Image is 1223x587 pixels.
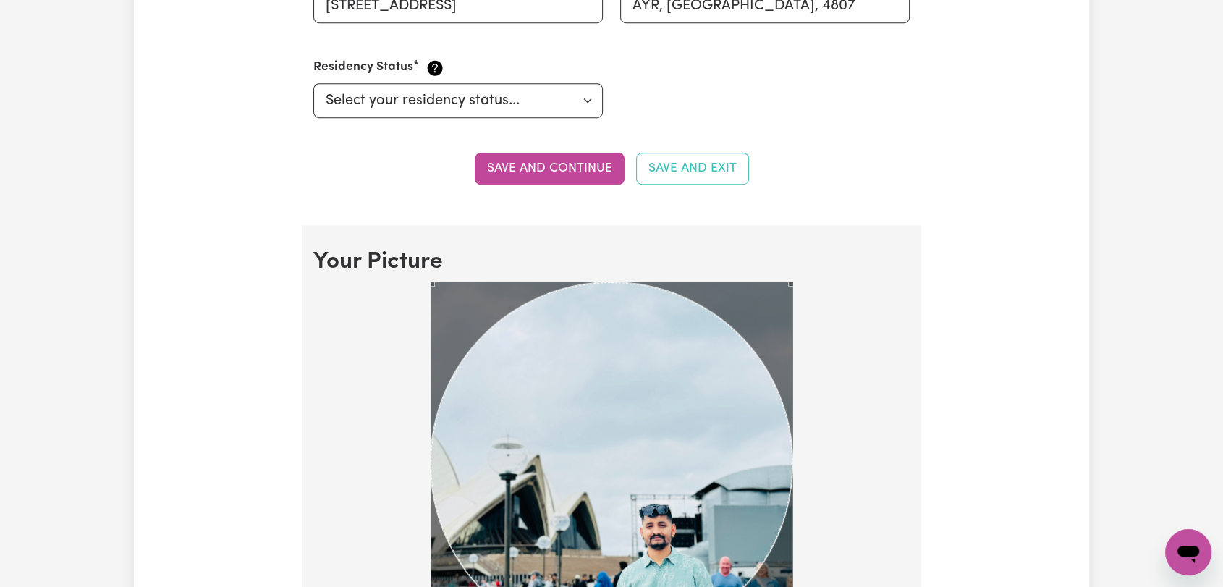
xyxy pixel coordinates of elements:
h2: Your Picture [313,248,910,276]
iframe: Button to launch messaging window [1165,529,1211,575]
label: Residency Status [313,58,413,77]
button: Save and Exit [636,153,749,185]
button: Save and continue [475,153,625,185]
